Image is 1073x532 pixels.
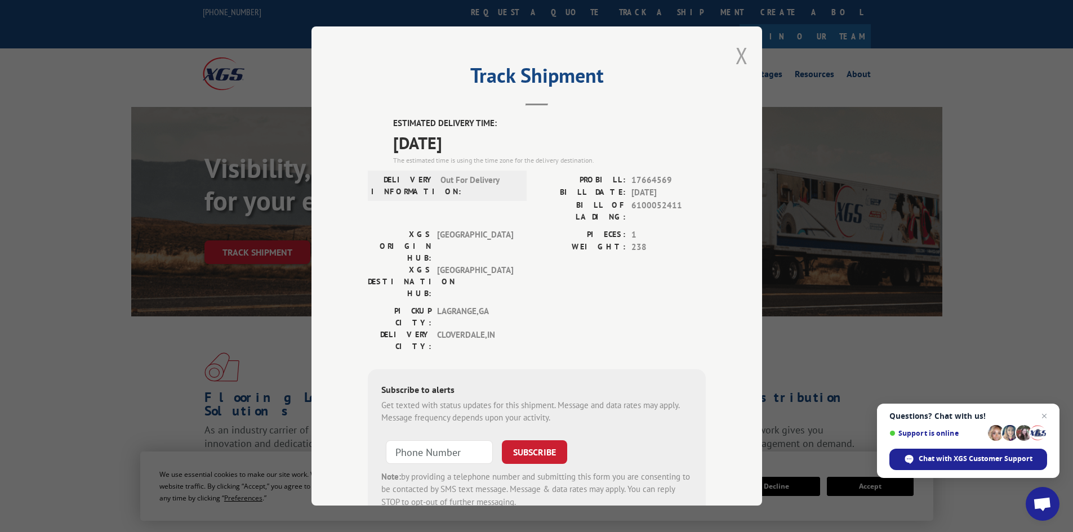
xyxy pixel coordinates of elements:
[537,186,626,199] label: BILL DATE:
[393,117,706,130] label: ESTIMATED DELIVERY TIME:
[537,174,626,187] label: PROBILL:
[537,229,626,242] label: PIECES:
[440,174,517,198] span: Out For Delivery
[393,130,706,155] span: [DATE]
[889,429,984,437] span: Support is online
[889,412,1047,421] span: Questions? Chat with us!
[381,399,692,424] div: Get texted with status updates for this shipment. Message and data rates may apply. Message frequ...
[1026,487,1059,521] div: Open chat
[368,329,431,352] label: DELIVERY CITY:
[381,471,401,482] strong: Note:
[889,449,1047,470] div: Chat with XGS Customer Support
[368,229,431,264] label: XGS ORIGIN HUB:
[386,440,493,464] input: Phone Number
[631,241,706,254] span: 238
[437,264,513,299] span: [GEOGRAPHIC_DATA]
[631,229,706,242] span: 1
[919,454,1032,464] span: Chat with XGS Customer Support
[631,199,706,223] span: 6100052411
[537,241,626,254] label: WEIGHT:
[437,329,513,352] span: CLOVERDALE , IN
[437,229,513,264] span: [GEOGRAPHIC_DATA]
[502,440,567,464] button: SUBSCRIBE
[393,155,706,166] div: The estimated time is using the time zone for the delivery destination.
[631,174,706,187] span: 17664569
[631,186,706,199] span: [DATE]
[381,471,692,509] div: by providing a telephone number and submitting this form you are consenting to be contacted by SM...
[1038,409,1051,423] span: Close chat
[368,305,431,329] label: PICKUP CITY:
[736,41,748,70] button: Close modal
[371,174,435,198] label: DELIVERY INFORMATION:
[437,305,513,329] span: LAGRANGE , GA
[537,199,626,223] label: BILL OF LADING:
[368,68,706,89] h2: Track Shipment
[368,264,431,299] label: XGS DESTINATION HUB:
[381,383,692,399] div: Subscribe to alerts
